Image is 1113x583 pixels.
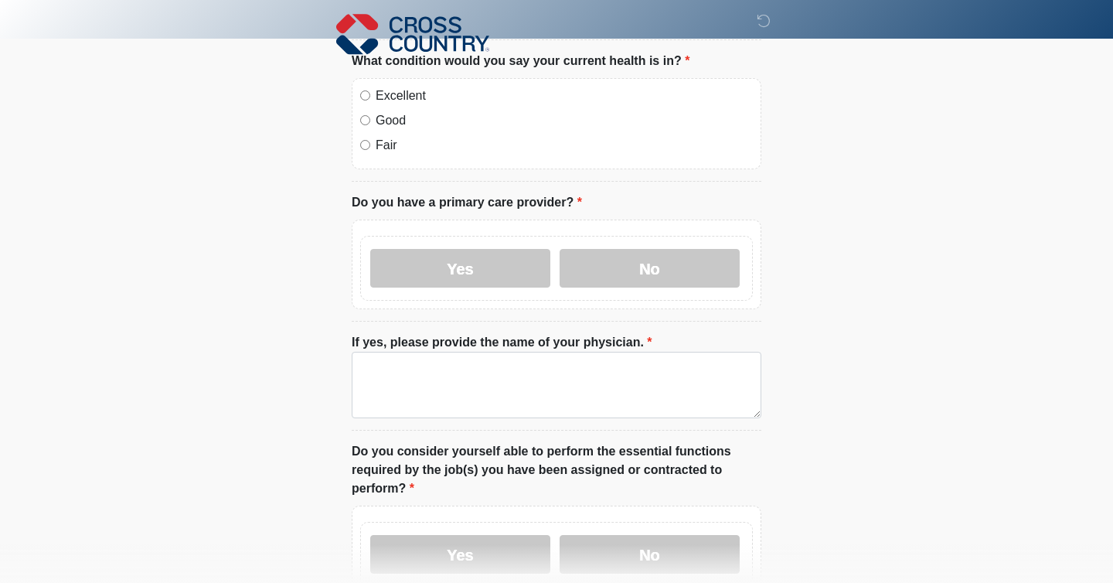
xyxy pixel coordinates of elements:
label: Yes [370,535,550,574]
label: Do you have a primary care provider? [352,193,582,212]
label: No [560,249,740,288]
img: Cross Country Logo [336,12,489,56]
label: Fair [376,136,753,155]
label: Yes [370,249,550,288]
label: Excellent [376,87,753,105]
label: Good [376,111,753,130]
label: No [560,535,740,574]
input: Good [360,115,370,125]
input: Fair [360,140,370,150]
label: Do you consider yourself able to perform the essential functions required by the job(s) you have ... [352,442,761,498]
label: If yes, please provide the name of your physician. [352,333,652,352]
input: Excellent [360,90,370,101]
